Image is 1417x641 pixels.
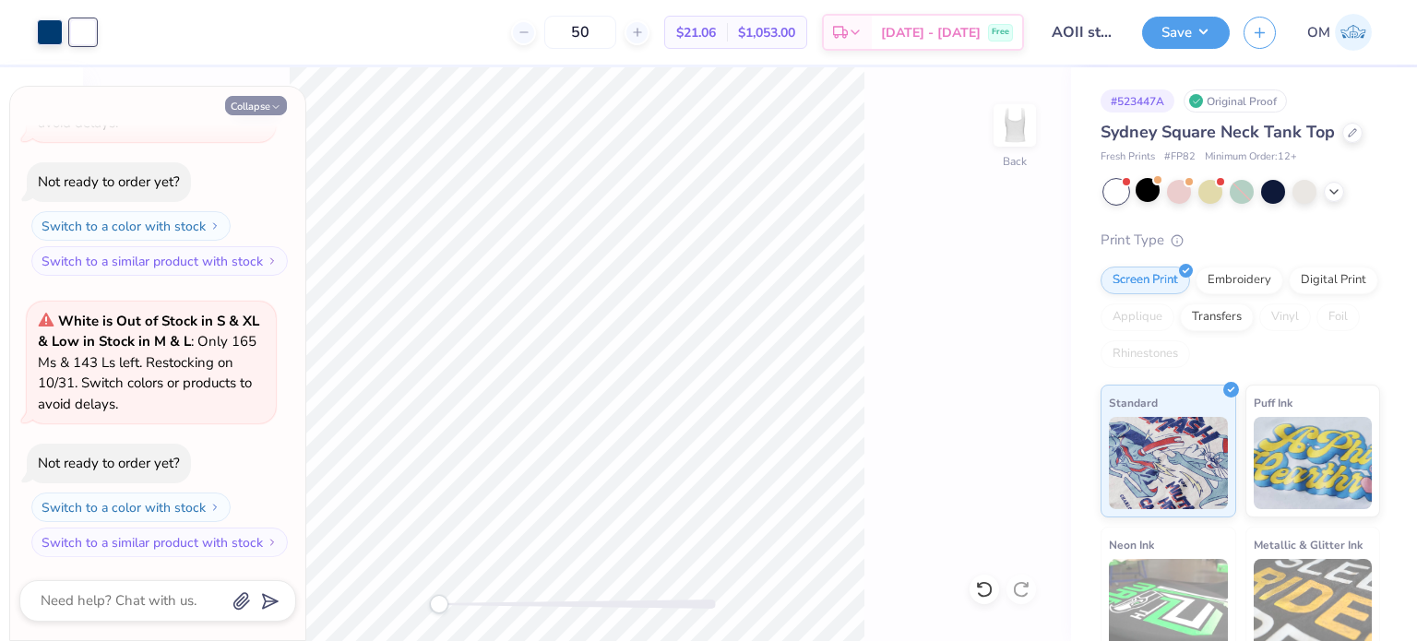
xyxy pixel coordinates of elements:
[31,211,231,241] button: Switch to a color with stock
[209,502,220,513] img: Switch to a color with stock
[1254,417,1373,509] img: Puff Ink
[38,454,180,472] div: Not ready to order yet?
[1101,267,1190,294] div: Screen Print
[1196,267,1283,294] div: Embroidery
[267,255,278,267] img: Switch to a similar product with stock
[1316,303,1360,331] div: Foil
[430,595,448,613] div: Accessibility label
[1299,14,1380,51] a: OM
[881,23,981,42] span: [DATE] - [DATE]
[1101,89,1174,113] div: # 523447A
[225,96,287,115] button: Collapse
[1109,535,1154,554] span: Neon Ink
[996,107,1033,144] img: Back
[1003,153,1027,170] div: Back
[1164,149,1196,165] span: # FP82
[1101,121,1335,143] span: Sydney Square Neck Tank Top
[38,312,259,413] span: : Only 165 Ms & 143 Ls left. Restocking on 10/31. Switch colors or products to avoid delays.
[1180,303,1254,331] div: Transfers
[1259,303,1311,331] div: Vinyl
[1307,22,1330,43] span: OM
[544,16,616,49] input: – –
[1101,340,1190,368] div: Rhinestones
[209,220,220,231] img: Switch to a color with stock
[1101,149,1155,165] span: Fresh Prints
[1109,417,1228,509] img: Standard
[31,493,231,522] button: Switch to a color with stock
[676,23,716,42] span: $21.06
[738,23,795,42] span: $1,053.00
[1109,393,1158,412] span: Standard
[1205,149,1297,165] span: Minimum Order: 12 +
[1254,535,1363,554] span: Metallic & Glitter Ink
[1289,267,1378,294] div: Digital Print
[1254,393,1292,412] span: Puff Ink
[1101,303,1174,331] div: Applique
[38,312,259,351] strong: White is Out of Stock in S & XL & Low in Stock in M & L
[1038,14,1128,51] input: Untitled Design
[31,246,288,276] button: Switch to a similar product with stock
[31,528,288,557] button: Switch to a similar product with stock
[38,30,259,132] span: : Only 165 Ms & 143 Ls left. Restocking on 10/31. Switch colors or products to avoid delays.
[1335,14,1372,51] img: Om Mehrotra
[992,26,1009,39] span: Free
[1142,17,1230,49] button: Save
[1101,230,1380,251] div: Print Type
[1184,89,1287,113] div: Original Proof
[38,172,180,191] div: Not ready to order yet?
[267,537,278,548] img: Switch to a similar product with stock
